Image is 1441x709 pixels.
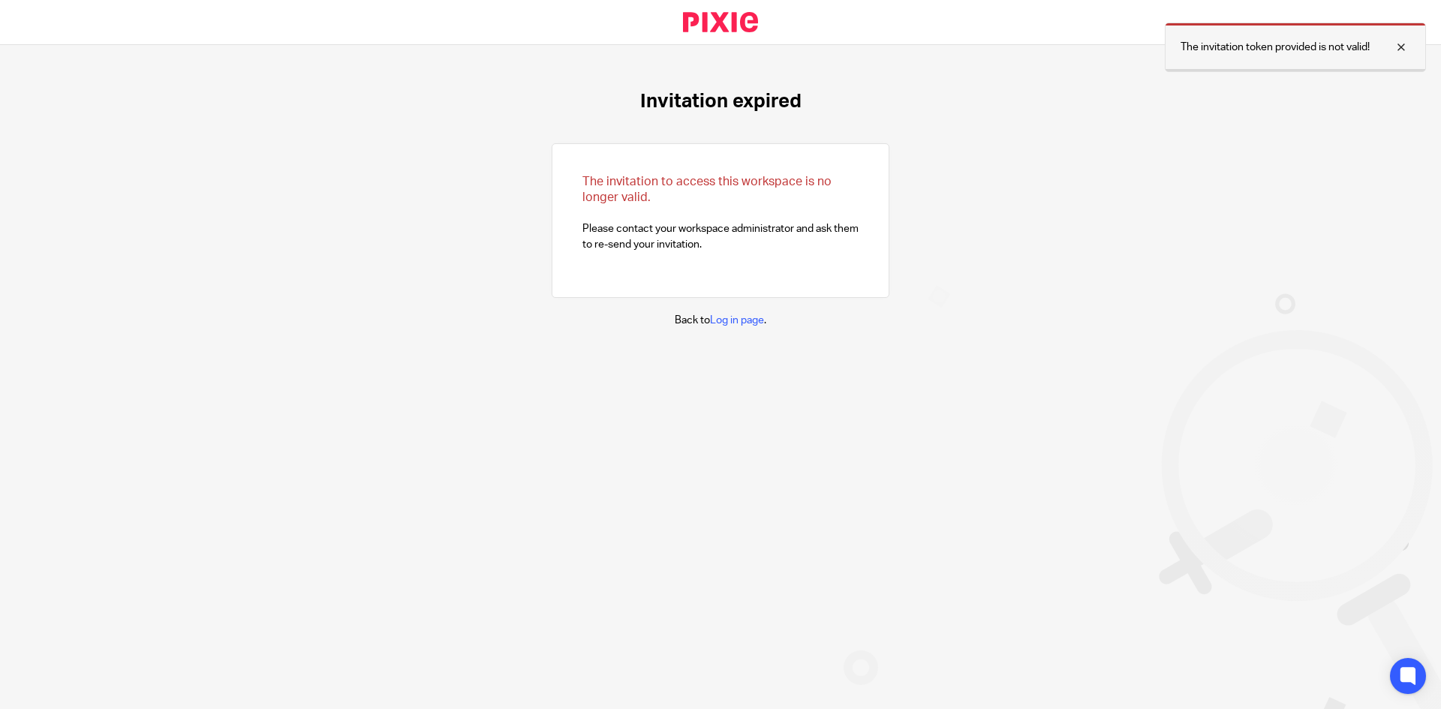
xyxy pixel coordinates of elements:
h1: Invitation expired [640,90,802,113]
p: Back to . [675,313,766,328]
p: The invitation token provided is not valid! [1181,40,1370,55]
span: The invitation to access this workspace is no longer valid. [582,176,832,203]
p: Please contact your workspace administrator and ask them to re-send your invitation. [582,174,859,252]
a: Log in page [710,315,764,326]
